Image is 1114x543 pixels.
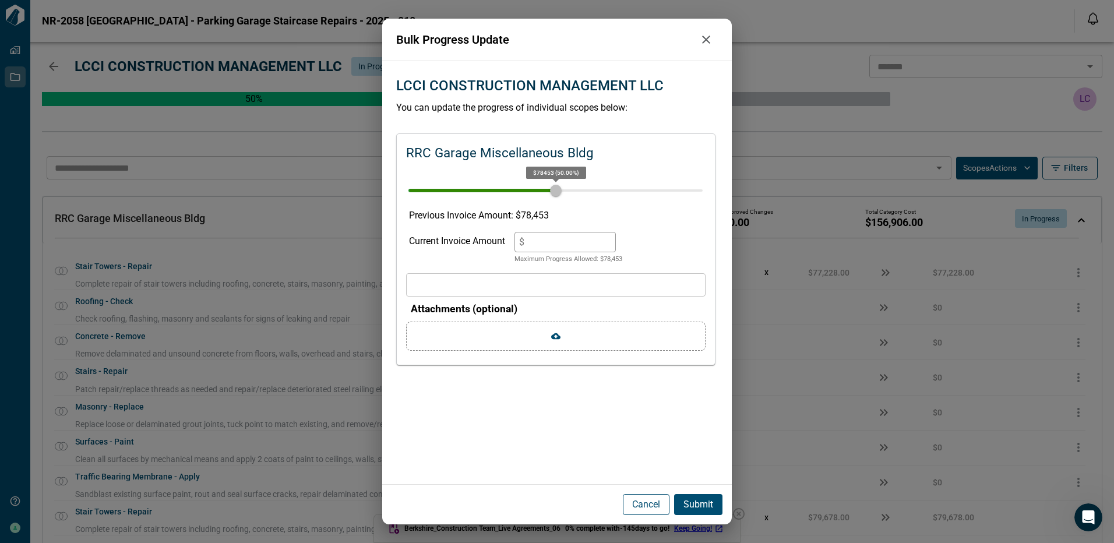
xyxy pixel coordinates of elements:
[396,101,718,115] p: You can update the progress of individual scopes below:
[396,75,664,96] p: LCCI CONSTRUCTION MANAGEMENT LLC
[409,232,505,265] div: Current Invoice Amount
[514,255,622,265] p: Maximum Progress Allowed: $ 78,453
[411,301,706,316] p: Attachments (optional)
[683,498,713,512] p: Submit
[632,498,660,512] p: Cancel
[674,494,722,515] button: Submit
[396,31,695,48] p: Bulk Progress Update
[406,143,594,163] p: RRC Garage Miscellaneous Bldg
[623,494,669,515] button: Cancel
[1074,503,1102,531] iframe: Intercom live chat
[519,237,524,248] span: $
[409,209,703,223] p: Previous Invoice Amount: $ 78,453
